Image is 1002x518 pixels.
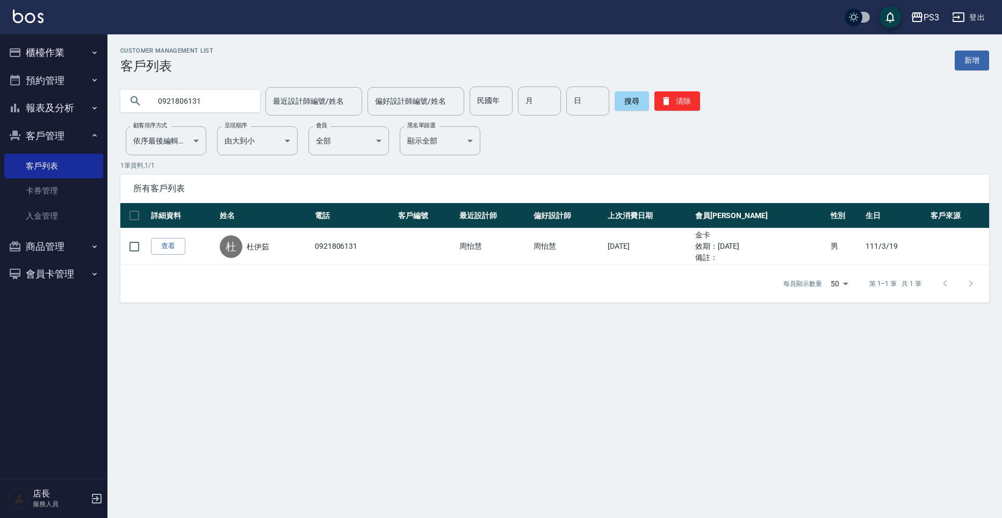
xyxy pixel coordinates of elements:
[654,91,700,111] button: 清除
[531,203,605,228] th: 偏好設計師
[695,229,825,241] ul: 金卡
[9,488,30,509] img: Person
[924,11,939,24] div: PS3
[928,203,989,228] th: 客戶來源
[880,6,901,28] button: save
[120,47,213,54] h2: Customer Management List
[828,203,863,228] th: 性別
[695,241,825,252] ul: 效期： [DATE]
[457,228,531,265] td: 周怡慧
[133,183,976,194] span: 所有客戶列表
[693,203,828,228] th: 會員[PERSON_NAME]
[33,499,88,509] p: 服務人員
[4,233,103,261] button: 商品管理
[457,203,531,228] th: 最近設計師
[863,228,928,265] td: 111/3/19
[312,203,395,228] th: 電話
[828,228,863,265] td: 男
[695,252,825,263] ul: 備註：
[247,241,269,252] a: 杜伊茹
[13,10,44,23] img: Logo
[4,204,103,228] a: 入金管理
[217,126,298,155] div: 由大到小
[312,228,395,265] td: 0921806131
[4,67,103,95] button: 預約管理
[120,161,989,170] p: 1 筆資料, 1 / 1
[126,126,206,155] div: 依序最後編輯時間
[826,269,852,298] div: 50
[4,154,103,178] a: 客戶列表
[948,8,989,27] button: 登出
[783,279,822,289] p: 每頁顯示數量
[615,91,649,111] button: 搜尋
[217,203,312,228] th: 姓名
[4,178,103,203] a: 卡券管理
[869,279,921,289] p: 第 1–1 筆 共 1 筆
[4,39,103,67] button: 櫃檯作業
[4,122,103,150] button: 客戶管理
[906,6,943,28] button: PS3
[220,235,242,258] div: 杜
[4,94,103,122] button: 報表及分析
[148,203,217,228] th: 詳細資料
[150,87,251,116] input: 搜尋關鍵字
[4,260,103,288] button: 會員卡管理
[120,59,213,74] h3: 客戶列表
[605,228,692,265] td: [DATE]
[225,121,247,129] label: 呈現順序
[531,228,605,265] td: 周怡慧
[955,51,989,70] a: 新增
[863,203,928,228] th: 生日
[407,121,435,129] label: 黑名單篩選
[605,203,692,228] th: 上次消費日期
[395,203,457,228] th: 客戶編號
[316,121,327,129] label: 會員
[400,126,480,155] div: 顯示全部
[151,238,185,255] a: 查看
[308,126,389,155] div: 全部
[33,488,88,499] h5: 店長
[133,121,167,129] label: 顧客排序方式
